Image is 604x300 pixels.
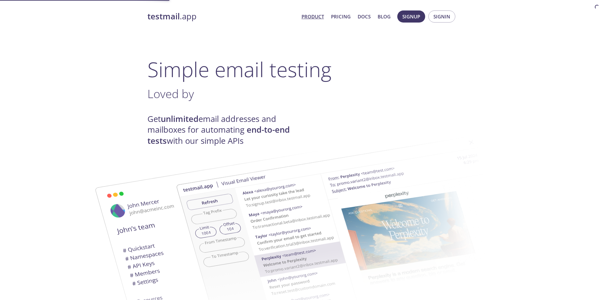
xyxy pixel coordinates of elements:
[302,12,324,21] a: Product
[358,12,371,21] a: Docs
[402,12,420,21] span: Signup
[147,86,194,102] span: Loved by
[161,113,198,124] strong: unlimited
[331,12,351,21] a: Pricing
[378,12,391,21] a: Blog
[147,114,302,146] h4: Get email addresses and mailboxes for automating with our simple APIs
[147,57,457,82] h1: Simple email testing
[433,12,450,21] span: Signin
[428,10,455,23] button: Signin
[147,11,296,22] a: testmail.app
[397,10,425,23] button: Signup
[147,124,290,146] strong: end-to-end tests
[147,11,180,22] strong: testmail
